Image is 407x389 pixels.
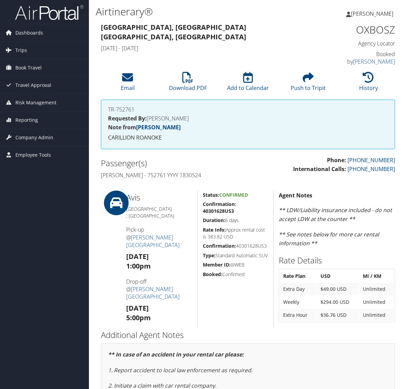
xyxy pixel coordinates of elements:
[317,283,359,295] td: $49.00 USD
[15,42,27,59] span: Trips
[126,226,192,249] h4: Pick-up @
[126,261,151,271] strong: 1:00pm
[279,206,392,223] em: ** LDW/Liability insurance included - do not accept LDW at the counter **
[347,156,395,164] a: [PHONE_NUMBER]
[126,252,149,261] strong: [DATE]
[203,226,268,240] h5: Approx rental cost is 383.82 USD
[359,309,394,321] td: Unlimited
[126,278,192,301] h4: Drop-off @
[329,23,395,37] h1: OXBOSZ
[327,156,346,164] strong: Phone:
[15,77,51,94] span: Travel Approval
[15,59,42,76] span: Book Travel
[15,112,38,129] span: Reporting
[126,285,180,300] a: [PERSON_NAME][GEOGRAPHIC_DATA]
[203,252,268,259] h5: Standard Automatic SUV
[293,165,346,173] strong: International Calls:
[291,76,326,92] a: Push to Tripit
[280,296,316,308] td: Weekly
[126,234,180,249] a: [PERSON_NAME][GEOGRAPHIC_DATA]
[101,157,243,169] h2: Passenger(s)
[121,76,135,92] a: Email
[280,270,316,282] th: Rate Plan
[203,192,219,198] strong: Status:
[126,313,151,322] strong: 5:00pm
[347,165,395,173] a: [PHONE_NUMBER]
[15,4,83,21] img: airportal-logo.png
[279,231,379,247] em: ** See notes below for more car rental information **
[279,255,395,266] h2: Rate Details
[96,4,299,19] h1: Airtinerary®
[203,252,215,259] strong: Type:
[279,192,312,199] strong: Agent Notes
[15,146,51,164] span: Employee Tools
[101,329,395,341] h2: Additional Agent Notes
[317,270,359,282] th: USD
[108,366,252,374] em: 1. Report accident to local law enforcement as required.
[359,283,394,295] td: Unlimited
[136,124,181,131] a: [PERSON_NAME]
[15,129,53,146] span: Company Admin
[203,243,268,249] h5: 40301628US3
[351,10,393,17] span: [PERSON_NAME]
[101,23,246,41] strong: [GEOGRAPHIC_DATA], [GEOGRAPHIC_DATA] [GEOGRAPHIC_DATA], [GEOGRAPHIC_DATA]
[346,3,400,24] a: [PERSON_NAME]
[203,226,226,233] strong: Rate Info:
[101,44,319,52] h4: [DATE] - [DATE]
[317,296,359,308] td: $294.00 USD
[15,24,43,41] span: Dashboards
[329,50,395,66] h4: Booked by
[280,309,316,321] td: Extra Hour
[203,261,268,268] h5: @WEB
[353,58,395,65] a: [PERSON_NAME]
[15,94,56,111] span: Risk Management
[203,271,268,278] h5: Confirmed
[126,192,192,203] h2: Avis
[317,309,359,321] td: $36.76 USD
[280,283,316,295] td: Extra Day
[359,270,394,282] th: MI / KM
[227,76,269,92] a: Add to Calendar
[203,217,225,223] strong: Duration:
[203,243,236,249] strong: Confirmation:
[126,206,192,219] h5: [GEOGRAPHIC_DATA] , [GEOGRAPHIC_DATA]
[219,192,248,198] span: Confirmed
[108,116,388,121] h4: [PERSON_NAME]
[203,217,268,224] h5: 6 days
[108,115,147,122] strong: Requested By:
[203,271,222,277] strong: Booked:
[359,76,378,92] a: History
[203,201,236,214] strong: Confirmation: 40301628US3
[359,296,394,308] td: Unlimited
[329,40,395,47] h4: Agency Locator
[108,351,244,358] strong: ** In case of an accident in your rental car please:
[126,303,149,313] strong: [DATE]
[101,171,243,179] h4: [PERSON_NAME] - 752761 YYYY 1830524
[169,76,207,92] a: Download PDF
[108,133,388,142] p: CARILLION ROANOKE
[108,107,388,112] h4: TR-752761
[108,124,181,131] strong: Note from
[203,261,231,268] strong: Member ID:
